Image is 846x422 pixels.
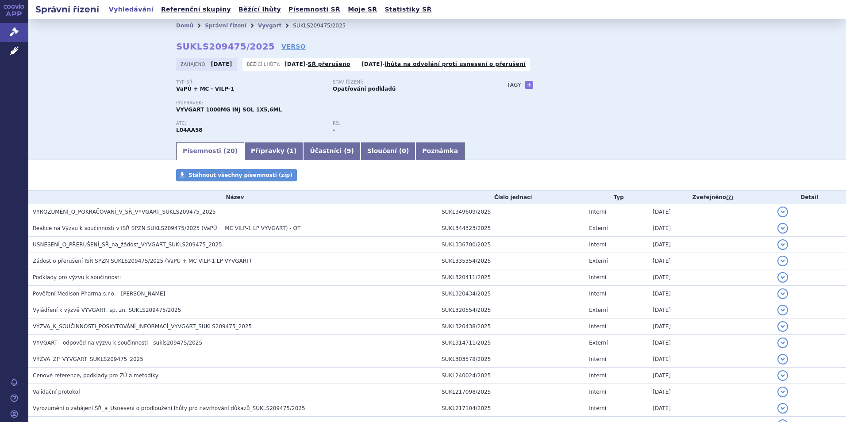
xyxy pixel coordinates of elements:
span: Interní [589,242,606,248]
button: detail [777,321,788,332]
a: Písemnosti (20) [176,142,244,160]
td: SUKL344323/2025 [437,220,585,237]
td: SUKL217104/2025 [437,400,585,417]
button: detail [777,354,788,364]
a: Stáhnout všechny písemnosti (zip) [176,169,297,181]
span: Interní [589,274,606,280]
span: Validační protokol [33,389,80,395]
td: [DATE] [648,400,773,417]
td: [DATE] [648,302,773,318]
p: Stav řízení: [333,80,481,85]
span: 1 [289,147,294,154]
strong: [DATE] [285,61,306,67]
strong: [DATE] [361,61,383,67]
span: VYROZUMĚNÍ_O_POKRAČOVÁNÍ_V_SŘ_VYVGART_SUKLS209475_2025 [33,209,216,215]
td: SUKL320438/2025 [437,318,585,335]
td: SUKL335354/2025 [437,253,585,269]
td: [DATE] [648,237,773,253]
p: ATC: [176,121,324,126]
h2: Správní řízení [28,3,106,15]
a: Správní řízení [205,23,246,29]
th: Typ [585,191,648,204]
span: Vyrozumění o zahájení SŘ_a_Usnesení o prodloužení lhůty pro navrhování důkazů_SUKLS209475/2025 [33,405,305,411]
a: SŘ přerušeno [308,61,350,67]
td: SUKL240024/2025 [437,368,585,384]
span: Stáhnout všechny písemnosti (zip) [188,172,292,178]
td: [DATE] [648,269,773,286]
button: detail [777,239,788,250]
td: SUKL303578/2025 [437,351,585,368]
td: [DATE] [648,286,773,302]
th: Zveřejněno [648,191,773,204]
span: Pověření Medison Pharma s.r.o. - Hrdličková [33,291,165,297]
td: SUKL320411/2025 [437,269,585,286]
td: [DATE] [648,384,773,400]
td: SUKL349609/2025 [437,204,585,220]
span: Interní [589,291,606,297]
p: Přípravek: [176,100,489,106]
li: SUKLS209475/2025 [293,19,357,32]
span: 20 [226,147,235,154]
a: Písemnosti SŘ [286,4,343,15]
span: 0 [402,147,406,154]
strong: SUKLS209475/2025 [176,41,275,52]
a: Sloučení (0) [361,142,415,160]
td: SUKL314711/2025 [437,335,585,351]
span: Zahájeno: [181,61,208,68]
a: + [525,81,533,89]
p: - [285,61,350,68]
td: [DATE] [648,253,773,269]
button: detail [777,256,788,266]
a: lhůta na odvolání proti usnesení o přerušení [385,61,526,67]
td: SUKL320434/2025 [437,286,585,302]
span: Externí [589,340,608,346]
span: Běžící lhůty: [247,61,282,68]
button: detail [777,403,788,414]
span: Interní [589,209,606,215]
button: detail [777,370,788,381]
th: Číslo jednací [437,191,585,204]
span: Vyjádření k výzvě VYVGART, sp. zn. SUKLS209475/2025 [33,307,181,313]
td: [DATE] [648,351,773,368]
span: USNESENÍ_O_PŘERUŠENÍ_SŘ_na_žádost_VYVGART_SUKLS209475_2025 [33,242,222,248]
td: [DATE] [648,335,773,351]
td: [DATE] [648,204,773,220]
button: detail [777,387,788,397]
button: detail [777,305,788,315]
a: VERSO [281,42,306,51]
strong: [DATE] [211,61,232,67]
p: Typ SŘ: [176,80,324,85]
button: detail [777,338,788,348]
span: Reakce na Výzvu k součinnosti v ISŘ SPZN SUKLS209475/2025 (VaPÚ + MC VILP-1 LP VYVGART) - OT [33,225,300,231]
p: - [361,61,526,68]
strong: - [333,127,335,133]
th: Název [28,191,437,204]
th: Detail [773,191,846,204]
a: Statistiky SŘ [382,4,434,15]
span: VÝZVA_ZP_VYVGART_SUKLS209475_2025 [33,356,143,362]
abbr: (?) [726,195,733,201]
span: Žádost o přerušení ISŘ SPZN SUKLS209475/2025 (VaPÚ + MC VILP-1 LP VYVGART) [33,258,251,264]
td: SUKL320554/2025 [437,302,585,318]
a: Účastníci (9) [303,142,360,160]
button: detail [777,272,788,283]
p: RS: [333,121,481,126]
a: Domů [176,23,193,29]
span: Cenové reference, podklady pro ZÚ a metodiky [33,372,158,379]
a: Poznámka [415,142,465,160]
strong: Opatřování podkladů [333,86,396,92]
a: Vyhledávání [106,4,156,15]
span: Interní [589,372,606,379]
button: detail [777,207,788,217]
td: [DATE] [648,318,773,335]
a: Vyvgart [258,23,281,29]
td: SUKL217098/2025 [437,384,585,400]
span: Interní [589,389,606,395]
strong: VaPÚ + MC - VILP-1 [176,86,234,92]
a: Moje SŘ [345,4,380,15]
span: Podklady pro výzvu k součinnosti [33,274,121,280]
span: Externí [589,258,608,264]
span: Interní [589,356,606,362]
span: 9 [347,147,351,154]
h3: Tagy [507,80,521,90]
